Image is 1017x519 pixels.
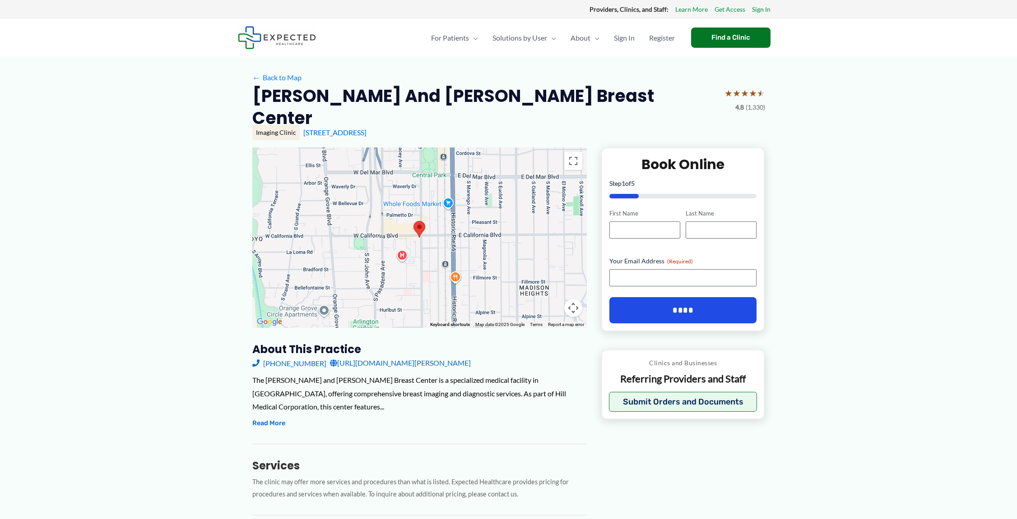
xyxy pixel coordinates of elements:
span: ★ [733,85,741,101]
a: Report a map error [548,322,584,327]
span: 1 [622,179,625,187]
span: Register [649,22,675,54]
span: ★ [749,85,757,101]
span: Menu Toggle [547,22,556,54]
span: (Required) [667,258,693,265]
span: ★ [741,85,749,101]
a: Learn More [675,4,708,15]
span: ← [252,73,261,82]
span: ★ [724,85,733,101]
a: Sign In [752,4,771,15]
div: The [PERSON_NAME] and [PERSON_NAME] Breast Center is a specialized medical facility in [GEOGRAPHI... [252,373,587,413]
p: Referring Providers and Staff [609,372,757,386]
a: Get Access [715,4,745,15]
img: Expected Healthcare Logo - side, dark font, small [238,26,316,49]
a: Find a Clinic [691,28,771,48]
a: [STREET_ADDRESS] [303,128,367,137]
a: Terms (opens in new tab) [530,322,543,327]
span: About [571,22,590,54]
h3: Services [252,459,587,473]
p: Clinics and Businesses [609,357,757,369]
span: ★ [757,85,765,101]
a: Solutions by UserMenu Toggle [485,22,563,54]
button: Toggle fullscreen view [564,152,582,170]
a: ←Back to Map [252,71,302,84]
button: Keyboard shortcuts [430,322,470,328]
h3: About this practice [252,342,587,356]
span: 4.8 [735,101,744,113]
div: Imaging Clinic [252,125,300,140]
button: Map camera controls [564,299,582,317]
a: [PHONE_NUMBER] [252,356,326,370]
strong: Providers, Clinics, and Staff: [590,5,669,13]
a: Open this area in Google Maps (opens a new window) [255,316,284,328]
h2: [PERSON_NAME] and [PERSON_NAME] Breast Center [252,85,717,129]
img: Google [255,316,284,328]
button: Read More [252,418,285,429]
span: Solutions by User [492,22,547,54]
span: 5 [631,179,635,187]
a: [URL][DOMAIN_NAME][PERSON_NAME] [330,356,471,370]
span: Map data ©2025 Google [475,322,525,327]
a: Sign In [607,22,642,54]
span: Menu Toggle [469,22,478,54]
span: Menu Toggle [590,22,599,54]
label: Your Email Address [609,257,757,266]
p: The clinic may offer more services and procedures than what is listed. Expected Healthcare provid... [252,476,587,501]
nav: Primary Site Navigation [424,22,682,54]
button: Submit Orders and Documents [609,392,757,412]
span: Sign In [614,22,635,54]
span: For Patients [431,22,469,54]
a: AboutMenu Toggle [563,22,607,54]
span: (1,330) [746,101,765,113]
a: For PatientsMenu Toggle [424,22,485,54]
h2: Book Online [609,156,757,173]
label: Last Name [686,209,757,218]
label: First Name [609,209,680,218]
p: Step of [609,180,757,187]
a: Register [642,22,682,54]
